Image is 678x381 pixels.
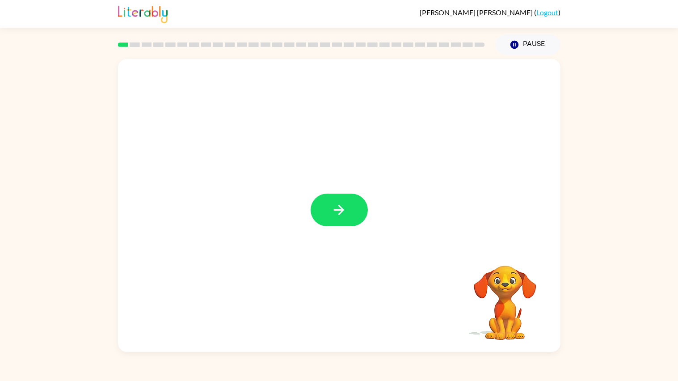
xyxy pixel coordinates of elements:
span: [PERSON_NAME] [PERSON_NAME] [420,8,534,17]
img: Literably [118,4,168,23]
a: Logout [536,8,558,17]
div: ( ) [420,8,560,17]
video: Your browser must support playing .mp4 files to use Literably. Please try using another browser. [460,252,550,341]
button: Pause [496,34,560,55]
